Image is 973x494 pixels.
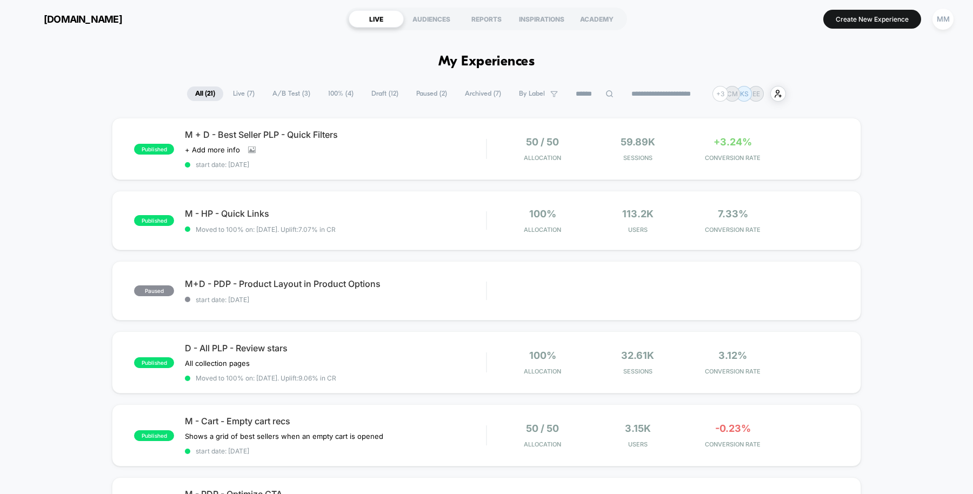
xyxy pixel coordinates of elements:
div: REPORTS [459,10,514,28]
div: AUDIENCES [404,10,459,28]
span: All ( 21 ) [187,86,223,101]
span: Paused ( 2 ) [408,86,455,101]
span: Sessions [593,154,683,162]
span: -0.23% [715,423,751,434]
span: +3.24% [714,136,752,148]
span: CONVERSION RATE [688,226,778,233]
span: CONVERSION RATE [688,368,778,375]
span: 7.33% [718,208,748,219]
span: published [134,430,174,441]
span: 50 / 50 [526,423,559,434]
span: Allocation [524,368,561,375]
span: Users [593,226,683,233]
span: + Add more info [185,145,240,154]
div: ACADEMY [569,10,624,28]
div: LIVE [349,10,404,28]
span: paused [134,285,174,296]
span: By Label [519,90,545,98]
span: published [134,144,174,155]
span: Allocation [524,440,561,448]
span: start date: [DATE] [185,296,486,304]
p: EE [752,90,760,98]
span: M+D - PDP - Product Layout in Product Options [185,278,486,289]
span: Moved to 100% on: [DATE] . Uplift: 9.06% in CR [196,374,336,382]
span: Sessions [593,368,683,375]
span: Live ( 7 ) [225,86,263,101]
h1: My Experiences [438,54,535,70]
span: 3.12% [718,350,747,361]
span: D - All PLP - Review stars [185,343,486,353]
span: A/B Test ( 3 ) [264,86,318,101]
p: KS [740,90,749,98]
p: CM [727,90,738,98]
button: [DOMAIN_NAME] [16,10,125,28]
span: Draft ( 12 ) [363,86,406,101]
div: + 3 [712,86,728,102]
span: published [134,215,174,226]
span: CONVERSION RATE [688,440,778,448]
span: 50 / 50 [526,136,559,148]
span: start date: [DATE] [185,447,486,455]
span: published [134,357,174,368]
span: 100% ( 4 ) [320,86,362,101]
span: Shows a grid of best sellers when an empty cart is opened [185,432,383,440]
span: Allocation [524,154,561,162]
span: 100% [529,208,556,219]
span: M + D - Best Seller PLP - Quick Filters [185,129,486,140]
span: start date: [DATE] [185,161,486,169]
span: Users [593,440,683,448]
span: All collection pages [185,359,250,368]
span: M - Cart - Empty cart recs [185,416,486,426]
span: Moved to 100% on: [DATE] . Uplift: 7.07% in CR [196,225,336,233]
span: 3.15k [625,423,651,434]
span: 59.89k [621,136,655,148]
span: CONVERSION RATE [688,154,778,162]
span: M - HP - Quick Links [185,208,486,219]
span: [DOMAIN_NAME] [44,14,122,25]
span: 32.61k [621,350,654,361]
span: 100% [529,350,556,361]
span: Allocation [524,226,561,233]
span: Archived ( 7 ) [457,86,509,101]
button: MM [929,8,957,30]
div: INSPIRATIONS [514,10,569,28]
button: Create New Experience [823,10,921,29]
div: MM [932,9,954,30]
span: 113.2k [622,208,654,219]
